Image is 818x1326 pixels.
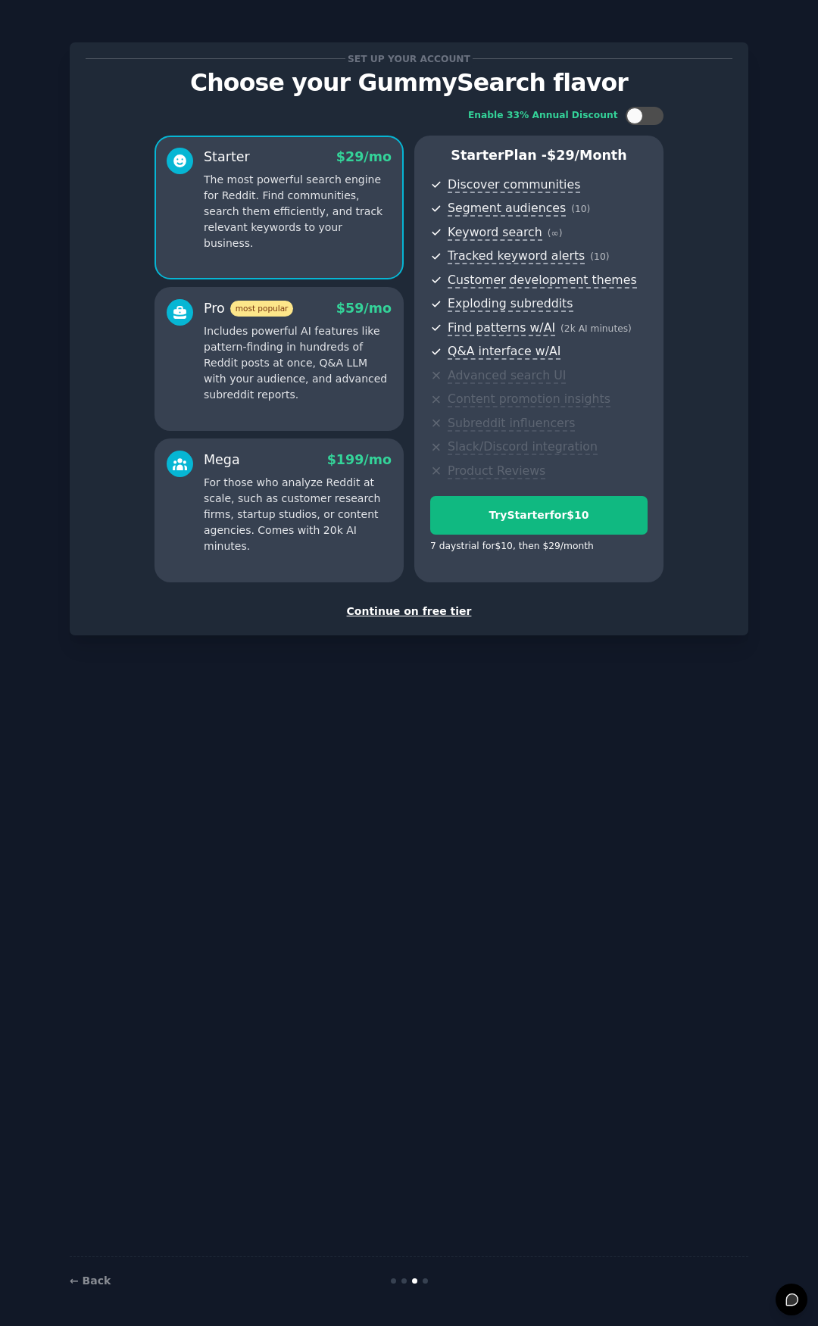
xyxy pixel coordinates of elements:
[448,225,542,241] span: Keyword search
[448,320,555,336] span: Find patterns w/AI
[547,148,627,163] span: $ 29 /month
[448,248,585,264] span: Tracked keyword alerts
[204,299,293,318] div: Pro
[448,201,566,217] span: Segment audiences
[86,70,732,96] p: Choose your GummySearch flavor
[336,149,392,164] span: $ 29 /mo
[230,301,294,317] span: most popular
[70,1275,111,1287] a: ← Back
[448,392,610,407] span: Content promotion insights
[430,496,648,535] button: TryStarterfor$10
[448,439,598,455] span: Slack/Discord integration
[448,344,560,360] span: Q&A interface w/AI
[431,507,647,523] div: Try Starter for $10
[590,251,609,262] span: ( 10 )
[448,273,637,289] span: Customer development themes
[204,451,240,470] div: Mega
[336,301,392,316] span: $ 59 /mo
[204,475,392,554] p: For those who analyze Reddit at scale, such as customer research firms, startup studios, or conte...
[430,146,648,165] p: Starter Plan -
[204,323,392,403] p: Includes powerful AI features like pattern-finding in hundreds of Reddit posts at once, Q&A LLM w...
[430,540,594,554] div: 7 days trial for $10 , then $ 29 /month
[448,463,545,479] span: Product Reviews
[468,109,618,123] div: Enable 33% Annual Discount
[448,416,575,432] span: Subreddit influencers
[345,51,473,67] span: Set up your account
[204,172,392,251] p: The most powerful search engine for Reddit. Find communities, search them efficiently, and track ...
[448,296,573,312] span: Exploding subreddits
[548,228,563,239] span: ( ∞ )
[448,177,580,193] span: Discover communities
[448,368,566,384] span: Advanced search UI
[571,204,590,214] span: ( 10 )
[560,323,632,334] span: ( 2k AI minutes )
[86,604,732,619] div: Continue on free tier
[327,452,392,467] span: $ 199 /mo
[204,148,250,167] div: Starter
